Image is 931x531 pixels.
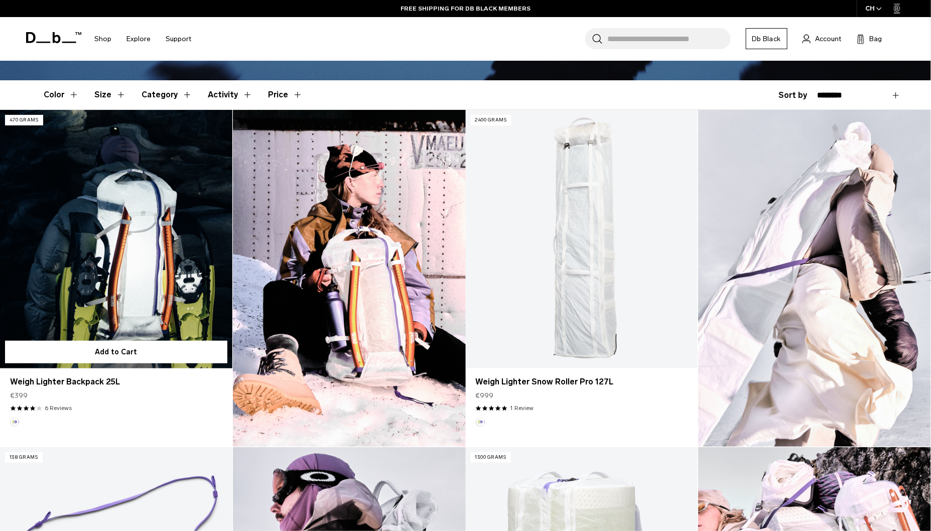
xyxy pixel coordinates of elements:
[10,418,19,427] button: Aurora
[476,418,485,427] button: Aurora
[803,33,842,45] a: Account
[269,80,303,109] button: Toggle Price
[95,21,112,57] a: Shop
[44,80,79,109] button: Toggle Filter
[401,4,530,13] a: FREE SHIPPING FOR DB BLACK MEMBERS
[476,376,688,388] a: Weigh Lighter Snow Roller Pro 127L
[476,390,494,401] span: €999
[10,376,222,388] a: Weigh Lighter Backpack 25L
[471,115,511,125] p: 2400 grams
[208,80,252,109] button: Toggle Filter
[471,452,511,463] p: 1300 grams
[5,115,43,125] p: 470 grams
[10,390,28,401] span: €399
[87,17,199,61] nav: Main Navigation
[142,80,192,109] button: Toggle Filter
[45,404,72,413] a: 6 reviews
[233,110,466,447] img: Content block image
[510,404,534,413] a: 1 reviews
[5,452,43,463] p: 138 grams
[857,33,882,45] button: Bag
[816,34,842,44] span: Account
[166,21,192,57] a: Support
[870,34,882,44] span: Bag
[698,110,931,447] img: Content block image
[746,28,787,49] a: Db Black
[5,341,227,363] button: Add to Cart
[466,110,698,368] a: Weigh Lighter Snow Roller Pro 127L
[127,21,151,57] a: Explore
[95,80,126,109] button: Toggle Filter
